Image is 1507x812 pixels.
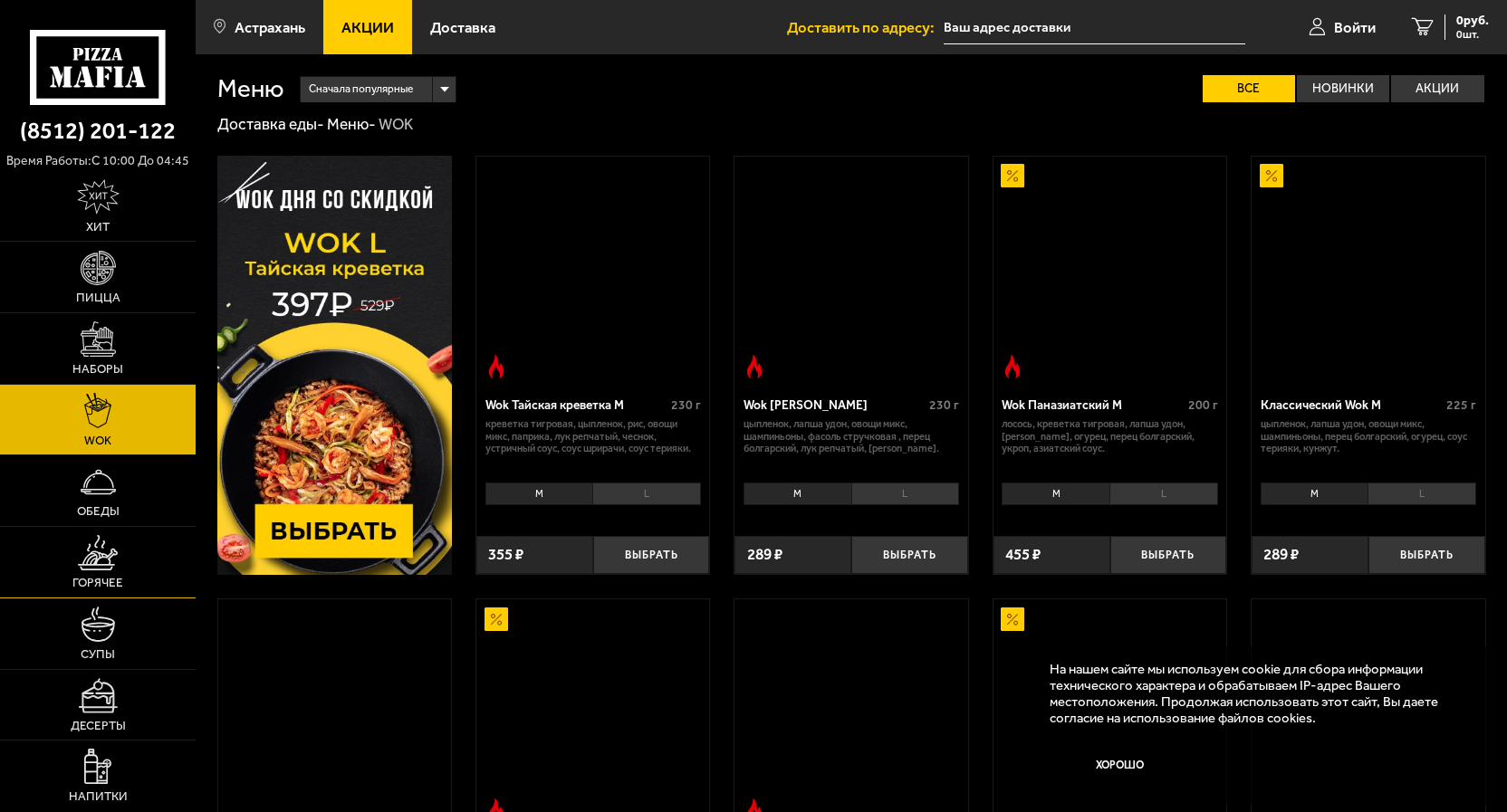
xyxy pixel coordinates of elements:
[1188,397,1218,413] span: 200 г
[1002,418,1217,456] p: лосось, креветка тигровая, лапша удон, [PERSON_NAME], огурец, перец болгарский, укроп, азиатский ...
[309,74,413,104] span: Сначала популярные
[1203,75,1295,102] label: Все
[69,790,128,802] span: Напитки
[235,20,305,35] span: Астрахань
[1001,607,1024,631] img: Акционный
[1002,482,1109,505] li: M
[72,577,123,588] span: Горячее
[851,536,968,574] button: Выбрать
[485,398,667,414] div: Wok Тайская креветка M
[430,20,495,35] span: Доставка
[787,20,944,35] span: Доставить по адресу:
[744,482,851,505] li: M
[485,418,701,456] p: креветка тигровая, цыпленок, рис, овощи микс, паприка, лук репчатый, чеснок, устричный соус, соус...
[671,397,701,413] span: 230 г
[993,477,1226,524] div: 0
[1001,164,1024,187] img: Акционный
[993,157,1226,387] a: АкционныйОстрое блюдоWok Паназиатский M
[77,505,120,517] span: Обеды
[1252,157,1484,387] a: АкционныйКлассический Wok M
[1001,355,1024,378] img: Острое блюдо
[84,435,111,446] span: WOK
[341,20,394,35] span: Акции
[81,648,115,660] span: Супы
[747,547,782,562] span: 289 ₽
[1002,398,1183,414] div: Wok Паназиатский M
[476,157,709,387] a: Острое блюдоWok Тайская креветка M
[1110,536,1227,574] button: Выбрать
[1456,14,1489,27] span: 0 руб.
[1252,477,1484,524] div: 0
[72,363,123,375] span: Наборы
[485,355,508,378] img: Острое блюдо
[944,11,1245,44] input: Ваш адрес доставки
[485,482,593,505] li: M
[217,76,284,101] h1: Меню
[476,477,709,524] div: 0
[1391,75,1483,102] label: Акции
[1260,164,1283,187] img: Акционный
[744,398,925,414] div: Wok [PERSON_NAME]
[1456,29,1489,40] span: 0 шт.
[1005,547,1041,562] span: 455 ₽
[744,418,959,456] p: цыпленок, лапша удон, овощи микс, шампиньоны, фасоль стручковая , перец болгарский, лук репчатый,...
[1109,482,1218,505] li: L
[1297,75,1389,102] label: Новинки
[1261,482,1368,505] li: M
[217,115,324,133] a: Доставка еды-
[1050,662,1460,727] p: На нашем сайте мы используем cookie для сбора информации технического характера и обрабатываем IP...
[327,115,376,133] a: Меню-
[1263,547,1299,562] span: 289 ₽
[379,114,413,135] div: WOK
[851,482,960,505] li: L
[734,477,967,524] div: 0
[1261,398,1442,414] div: Классический Wok M
[592,482,701,505] li: L
[76,291,120,303] span: Пицца
[71,720,126,731] span: Десерты
[1368,536,1485,574] button: Выбрать
[1368,482,1476,505] li: L
[1050,741,1191,788] button: Хорошо
[86,221,110,233] span: Хит
[485,607,508,631] img: Акционный
[488,547,523,562] span: 355 ₽
[1446,397,1476,413] span: 225 г
[743,355,766,378] img: Острое блюдо
[593,536,710,574] button: Выбрать
[1334,20,1376,35] span: Войти
[734,157,967,387] a: Острое блюдоWok Карри М
[1261,418,1476,456] p: цыпленок, лапша удон, овощи микс, шампиньоны, перец болгарский, огурец, соус терияки, кунжут.
[929,397,959,413] span: 230 г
